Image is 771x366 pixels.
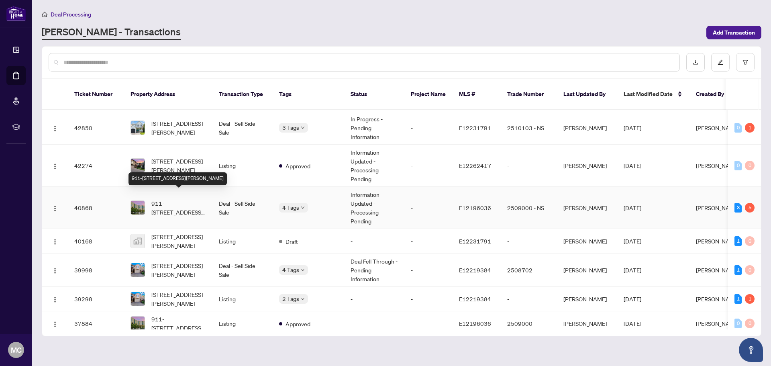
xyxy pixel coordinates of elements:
td: - [404,311,453,336]
div: 0 [745,236,755,246]
button: Logo [49,235,61,247]
button: Open asap [739,338,763,362]
td: 42274 [68,145,124,187]
span: [STREET_ADDRESS][PERSON_NAME] [151,119,206,137]
td: - [404,111,453,145]
button: Logo [49,292,61,305]
span: [STREET_ADDRESS][PERSON_NAME] [151,157,206,174]
span: 3 Tags [282,123,299,132]
span: [PERSON_NAME] [696,204,739,211]
img: thumbnail-img [131,159,145,172]
div: 0 [734,319,742,328]
td: - [344,287,404,311]
span: E12231791 [459,124,491,131]
td: In Progress - Pending Information [344,111,404,145]
div: 1 [734,265,742,275]
td: 2509000 [501,311,557,336]
span: E12196036 [459,204,491,211]
span: download [693,59,698,65]
td: Information Updated - Processing Pending [344,187,404,229]
td: 39298 [68,287,124,311]
div: 1 [745,294,755,304]
th: Status [344,79,404,110]
td: [PERSON_NAME] [557,254,617,287]
div: 3 [734,203,742,213]
img: Logo [52,296,58,303]
span: [STREET_ADDRESS][PERSON_NAME] [151,261,206,279]
img: Logo [52,268,58,274]
span: 911-[STREET_ADDRESS][PERSON_NAME] [151,315,206,332]
span: [DATE] [624,237,641,245]
span: [DATE] [624,320,641,327]
td: - [404,229,453,254]
div: 0 [734,161,742,170]
img: logo [6,6,26,21]
img: Logo [52,163,58,170]
span: E12231791 [459,237,491,245]
span: E12196036 [459,320,491,327]
button: Logo [49,121,61,134]
span: Approved [286,319,310,328]
img: Logo [52,239,58,245]
td: [PERSON_NAME] [557,287,617,311]
span: 4 Tags [282,203,299,212]
span: Deal Processing [51,11,91,18]
td: - [404,187,453,229]
td: Information Updated - Processing Pending [344,145,404,187]
span: 2 Tags [282,294,299,303]
span: [PERSON_NAME] [696,124,739,131]
span: [PERSON_NAME] [696,162,739,169]
img: Logo [52,125,58,132]
td: Deal - Sell Side Sale [212,187,273,229]
button: edit [711,53,730,72]
td: 42850 [68,111,124,145]
div: 911-[STREET_ADDRESS][PERSON_NAME] [128,172,227,185]
td: [PERSON_NAME] [557,229,617,254]
td: 39998 [68,254,124,287]
td: Listing [212,287,273,311]
div: 0 [745,265,755,275]
td: Listing [212,229,273,254]
div: 0 [745,161,755,170]
td: Listing [212,145,273,187]
span: down [301,268,305,272]
button: filter [736,53,755,72]
span: [PERSON_NAME] [696,320,739,327]
button: Logo [49,201,61,214]
div: 5 [745,203,755,213]
span: [DATE] [624,295,641,303]
span: MC [11,344,22,356]
th: Ticket Number [68,79,124,110]
td: - [404,145,453,187]
a: [PERSON_NAME] - Transactions [42,25,181,40]
span: [DATE] [624,266,641,274]
span: [STREET_ADDRESS][PERSON_NAME] [151,290,206,308]
td: - [404,287,453,311]
th: Project Name [404,79,453,110]
span: down [301,126,305,130]
span: home [42,12,47,17]
td: 40868 [68,187,124,229]
img: Logo [52,321,58,327]
span: down [301,297,305,301]
img: thumbnail-img [131,292,145,306]
span: 911-[STREET_ADDRESS][PERSON_NAME] [151,199,206,217]
span: E12262417 [459,162,491,169]
td: - [404,254,453,287]
th: Created By [689,79,738,110]
th: Last Modified Date [617,79,689,110]
span: filter [742,59,748,65]
td: [PERSON_NAME] [557,187,617,229]
span: 4 Tags [282,265,299,274]
td: 37884 [68,311,124,336]
span: Add Transaction [713,26,755,39]
span: [PERSON_NAME] [696,237,739,245]
button: download [686,53,705,72]
th: Last Updated By [557,79,617,110]
div: 0 [745,319,755,328]
img: thumbnail-img [131,201,145,215]
td: - [344,311,404,336]
th: Trade Number [501,79,557,110]
span: edit [718,59,723,65]
div: 0 [734,123,742,133]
